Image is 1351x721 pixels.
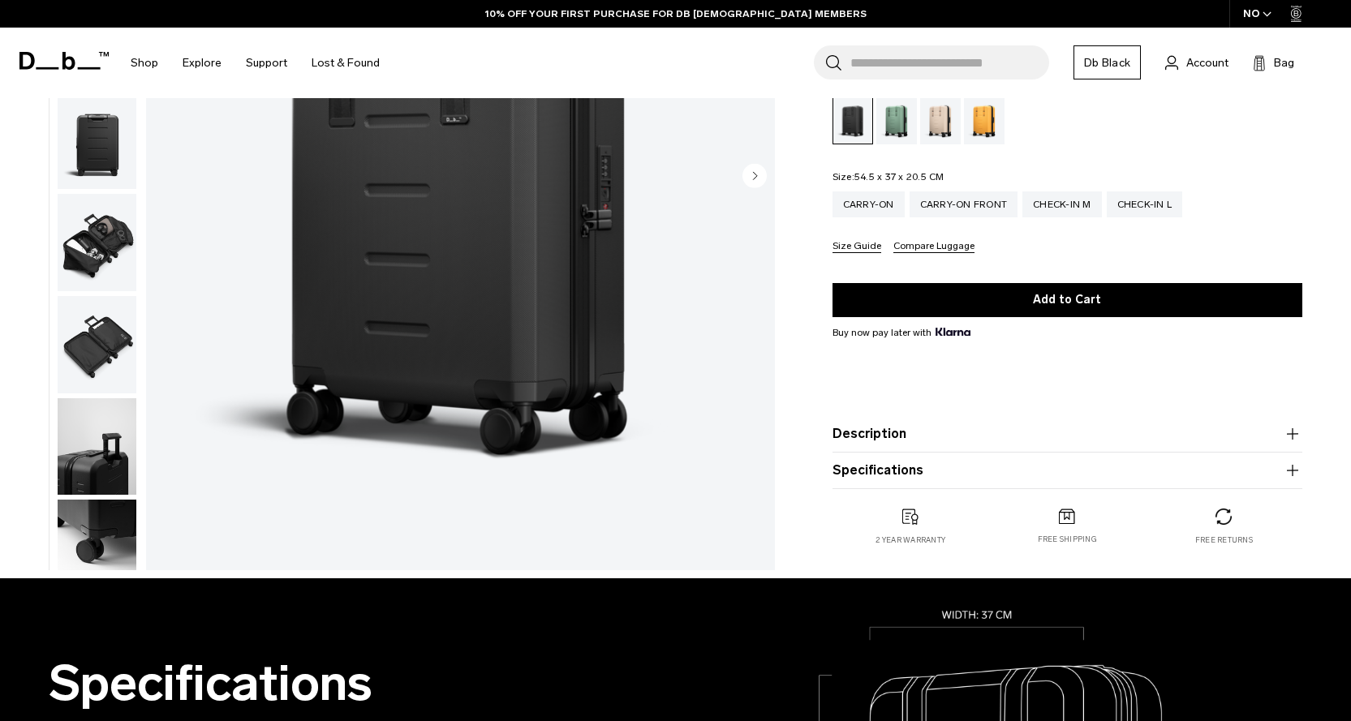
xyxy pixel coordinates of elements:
[833,325,970,340] span: Buy now pay later with
[1073,45,1141,79] a: Db Black
[742,164,767,191] button: Next slide
[833,283,1302,317] button: Add to Cart
[1274,54,1294,71] span: Bag
[58,194,136,291] img: Ramverk Carry-on Black Out
[910,191,1018,217] a: Carry-on Front
[312,34,380,92] a: Lost & Found
[118,28,392,98] nav: Main Navigation
[833,241,881,253] button: Size Guide
[1253,53,1294,72] button: Bag
[833,94,873,144] a: Black Out
[1022,191,1102,217] a: Check-in M
[58,500,136,597] img: Ramverk Carry-on Black Out
[833,191,905,217] a: Carry-on
[833,172,944,182] legend: Size:
[183,34,222,92] a: Explore
[57,193,137,292] button: Ramverk Carry-on Black Out
[131,34,158,92] a: Shop
[833,461,1302,480] button: Specifications
[833,424,1302,444] button: Description
[876,94,917,144] a: Green Ray
[893,241,975,253] button: Compare Luggage
[920,94,961,144] a: Fogbow Beige
[1165,53,1228,72] a: Account
[1038,534,1097,546] p: Free shipping
[1107,191,1183,217] a: Check-in L
[854,171,944,182] span: 54.5 x 37 x 20.5 CM
[485,6,867,21] a: 10% OFF YOUR FIRST PURCHASE FOR DB [DEMOGRAPHIC_DATA] MEMBERS
[936,328,970,336] img: {"height" => 20, "alt" => "Klarna"}
[57,295,137,394] button: Ramverk Carry-on Black Out
[1195,534,1253,546] p: Free returns
[58,398,136,496] img: Ramverk Carry-on Black Out
[876,534,945,546] p: 2 year warranty
[964,94,1005,144] a: Parhelion Orange
[57,499,137,598] button: Ramverk Carry-on Black Out
[57,91,137,190] button: Ramverk Carry-on Black Out
[58,296,136,393] img: Ramverk Carry-on Black Out
[58,92,136,189] img: Ramverk Carry-on Black Out
[49,656,579,710] h2: Specifications
[1186,54,1228,71] span: Account
[246,34,287,92] a: Support
[57,397,137,496] button: Ramverk Carry-on Black Out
